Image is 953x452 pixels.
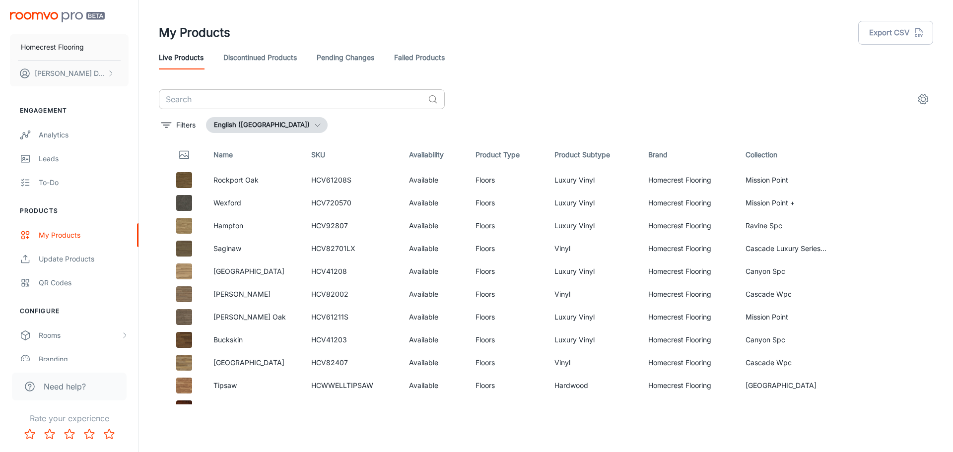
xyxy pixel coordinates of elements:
[303,283,401,306] td: HCV82002
[35,68,105,79] p: [PERSON_NAME] Dexter
[303,306,401,328] td: HCV61211S
[39,254,129,264] div: Update Products
[468,283,546,306] td: Floors
[159,46,204,69] a: Live Products
[546,169,640,192] td: Luxury Vinyl
[213,244,241,253] a: Saginaw
[468,141,546,169] th: Product Type
[10,12,105,22] img: Roomvo PRO Beta
[39,330,121,341] div: Rooms
[546,397,640,420] td: Hardwood
[640,306,738,328] td: Homecrest Flooring
[39,129,129,140] div: Analytics
[213,313,286,321] a: [PERSON_NAME] Oak
[213,381,237,389] a: Tipsaw
[303,237,401,260] td: HCV82701LX
[640,260,738,283] td: Homecrest Flooring
[468,214,546,237] td: Floors
[401,306,468,328] td: Available
[401,192,468,214] td: Available
[159,89,424,109] input: Search
[738,214,835,237] td: Ravine Spc
[303,374,401,397] td: HCWWELLTIPSAW
[159,24,230,42] h1: My Products
[468,237,546,260] td: Floors
[738,306,835,328] td: Mission Point
[640,192,738,214] td: Homecrest Flooring
[79,424,99,444] button: Rate 4 star
[401,214,468,237] td: Available
[401,328,468,351] td: Available
[468,306,546,328] td: Floors
[303,328,401,351] td: HCV41203
[738,351,835,374] td: Cascade Wpc
[546,192,640,214] td: Luxury Vinyl
[213,221,243,230] a: Hampton
[44,381,86,392] span: Need help?
[468,260,546,283] td: Floors
[401,283,468,306] td: Available
[40,424,60,444] button: Rate 2 star
[303,351,401,374] td: HCV82407
[303,397,401,420] td: HCWAMECRH19003DV
[303,214,401,237] td: HCV92807
[60,424,79,444] button: Rate 3 star
[468,328,546,351] td: Floors
[213,290,271,298] a: [PERSON_NAME]
[401,351,468,374] td: Available
[213,176,259,184] a: Rockport Oak
[640,214,738,237] td: Homecrest Flooring
[640,169,738,192] td: Homecrest Flooring
[401,374,468,397] td: Available
[10,34,129,60] button: Homecrest Flooring
[738,328,835,351] td: Canyon Spc
[159,117,198,133] button: filter
[640,328,738,351] td: Homecrest Flooring
[20,424,40,444] button: Rate 1 star
[738,283,835,306] td: Cascade Wpc
[213,335,243,344] a: Buckskin
[401,237,468,260] td: Available
[738,192,835,214] td: Mission Point +
[303,260,401,283] td: HCV41208
[546,328,640,351] td: Luxury Vinyl
[546,306,640,328] td: Luxury Vinyl
[303,141,401,169] th: SKU
[858,21,933,45] button: Export CSV
[738,169,835,192] td: Mission Point
[303,192,401,214] td: HCV720570
[640,397,738,420] td: Homecrest Flooring
[394,46,445,69] a: Failed Products
[401,169,468,192] td: Available
[213,404,271,412] a: [PERSON_NAME]
[401,260,468,283] td: Available
[223,46,297,69] a: Discontinued Products
[546,351,640,374] td: Vinyl
[640,374,738,397] td: Homecrest Flooring
[39,354,129,365] div: Branding
[738,237,835,260] td: Cascade Luxury Series Wpc
[546,374,640,397] td: Hardwood
[99,424,119,444] button: Rate 5 star
[39,177,129,188] div: To-do
[640,141,738,169] th: Brand
[401,141,468,169] th: Availability
[468,169,546,192] td: Floors
[213,267,284,275] a: [GEOGRAPHIC_DATA]
[8,412,131,424] p: Rate your experience
[10,61,129,86] button: [PERSON_NAME] Dexter
[39,230,129,241] div: My Products
[546,283,640,306] td: Vinyl
[640,283,738,306] td: Homecrest Flooring
[546,141,640,169] th: Product Subtype
[738,260,835,283] td: Canyon Spc
[738,397,835,420] td: [PERSON_NAME] Hickory
[213,198,241,207] a: Wexford
[178,149,190,161] svg: Thumbnail
[468,351,546,374] td: Floors
[640,351,738,374] td: Homecrest Flooring
[913,89,933,109] button: settings
[206,117,328,133] button: English ([GEOGRAPHIC_DATA])
[738,374,835,397] td: [GEOGRAPHIC_DATA]
[39,277,129,288] div: QR Codes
